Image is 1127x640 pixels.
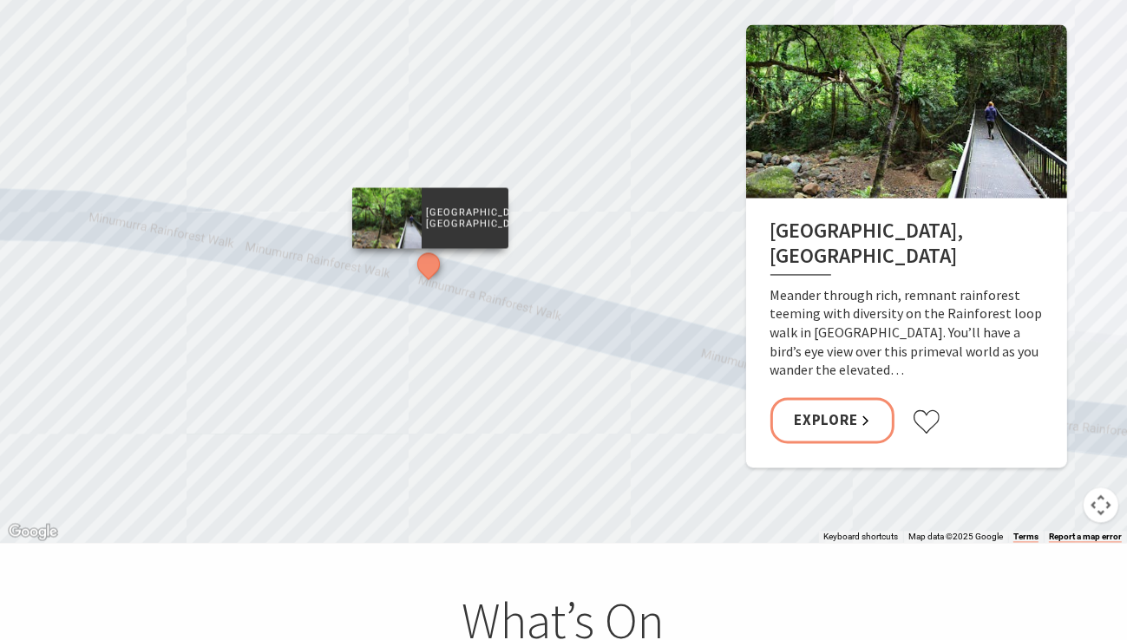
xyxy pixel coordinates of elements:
[823,531,898,543] button: Keyboard shortcuts
[770,219,1043,275] h2: [GEOGRAPHIC_DATA], [GEOGRAPHIC_DATA]
[908,532,1003,541] span: Map data ©2025 Google
[770,397,895,443] a: Explore
[421,204,508,232] p: [GEOGRAPHIC_DATA], [GEOGRAPHIC_DATA]
[1084,487,1118,522] button: Map camera controls
[770,286,1043,380] p: Meander through rich, remnant rainforest teeming with diversity on the Rainforest loop walk in [G...
[912,408,941,434] button: Click to favourite Rainforest Loop Walk, Budderoo National Park
[412,248,444,280] button: See detail about Rainforest Loop Walk, Budderoo National Park
[4,520,62,543] a: Open this area in Google Maps (opens a new window)
[4,520,62,543] img: Google
[1049,532,1122,542] a: Report a map error
[1013,532,1039,542] a: Terms (opens in new tab)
